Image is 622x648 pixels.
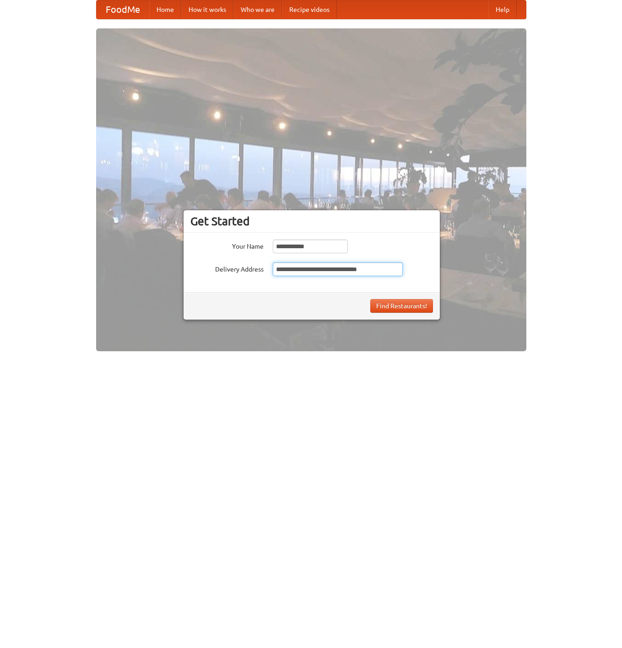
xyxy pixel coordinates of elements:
h3: Get Started [190,214,433,228]
a: How it works [181,0,233,19]
label: Delivery Address [190,262,264,274]
button: Find Restaurants! [370,299,433,313]
a: Recipe videos [282,0,337,19]
a: Who we are [233,0,282,19]
label: Your Name [190,240,264,251]
a: FoodMe [97,0,149,19]
a: Help [488,0,517,19]
a: Home [149,0,181,19]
